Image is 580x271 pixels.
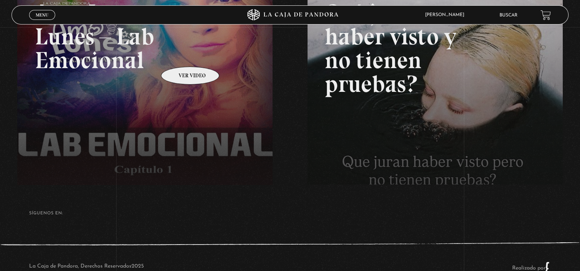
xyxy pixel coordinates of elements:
span: Cerrar [33,19,51,24]
span: [PERSON_NAME] [421,13,472,17]
h4: SÍguenos en: [29,211,551,215]
a: View your shopping cart [541,10,551,20]
a: Buscar [499,13,518,18]
a: Realizado por [512,265,551,271]
span: Menu [36,13,48,17]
